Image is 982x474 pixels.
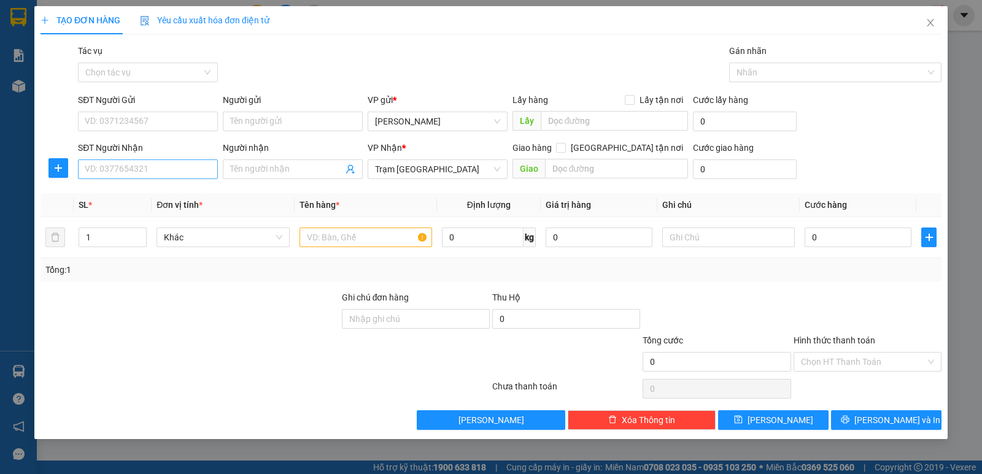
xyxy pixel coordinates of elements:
span: [PERSON_NAME] [748,413,813,427]
button: delete [45,227,65,247]
span: Giao [512,159,545,178]
span: save [734,415,743,425]
span: Giá trị hàng [546,200,591,210]
span: Lấy [512,111,541,131]
button: plus [921,227,937,247]
span: Cước hàng [805,200,847,210]
span: plus [49,163,68,173]
span: Giao hàng [512,143,552,153]
input: Cước giao hàng [693,159,797,179]
span: Khác [164,228,282,247]
span: Đơn vị tính [157,200,203,210]
button: save[PERSON_NAME] [718,410,829,430]
input: Ghi Chú [662,227,795,247]
div: SĐT Người Nhận [78,141,218,155]
span: plus [41,16,49,25]
span: Thu Hộ [492,292,520,302]
div: Người nhận [223,141,363,155]
input: Cước lấy hàng [693,112,797,131]
div: SĐT Người Gửi [78,93,218,107]
span: Trạm Sài Gòn [375,160,500,178]
span: delete [608,415,617,425]
label: Cước giao hàng [693,143,754,153]
input: 0 [546,227,652,247]
span: Tên hàng [300,200,339,210]
input: Dọc đường [545,159,689,178]
button: Close [913,6,948,40]
span: Xóa Thông tin [622,413,675,427]
th: Ghi chú [657,193,800,217]
input: VD: Bàn, Ghế [300,227,432,247]
span: kg [524,227,536,247]
input: Dọc đường [541,111,689,131]
span: VP Nhận [368,143,402,153]
span: plus [922,232,936,242]
span: [PERSON_NAME] và In [854,413,940,427]
span: Yêu cầu xuất hóa đơn điện tử [140,15,269,25]
button: printer[PERSON_NAME] và In [831,410,941,430]
span: Lấy tận nơi [635,93,688,107]
div: Chưa thanh toán [491,380,641,401]
span: [PERSON_NAME] [458,413,524,427]
input: Ghi chú đơn hàng [342,309,490,329]
div: Người gửi [223,93,363,107]
button: [PERSON_NAME] [417,410,565,430]
button: deleteXóa Thông tin [568,410,716,430]
label: Ghi chú đơn hàng [342,292,409,302]
span: TẠO ĐƠN HÀNG [41,15,120,25]
button: plus [48,158,68,178]
span: Tổng cước [643,335,683,345]
span: Lấy hàng [512,95,548,105]
div: VP gửi [368,93,508,107]
span: printer [841,415,849,425]
label: Tác vụ [78,46,102,56]
label: Gán nhãn [729,46,767,56]
span: Phan Thiết [375,112,500,131]
span: Định lượng [467,200,511,210]
label: Hình thức thanh toán [794,335,875,345]
span: close [926,18,935,28]
span: SL [79,200,88,210]
span: [GEOGRAPHIC_DATA] tận nơi [566,141,688,155]
div: Tổng: 1 [45,263,380,277]
span: user-add [346,164,355,174]
img: icon [140,16,150,26]
label: Cước lấy hàng [693,95,748,105]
